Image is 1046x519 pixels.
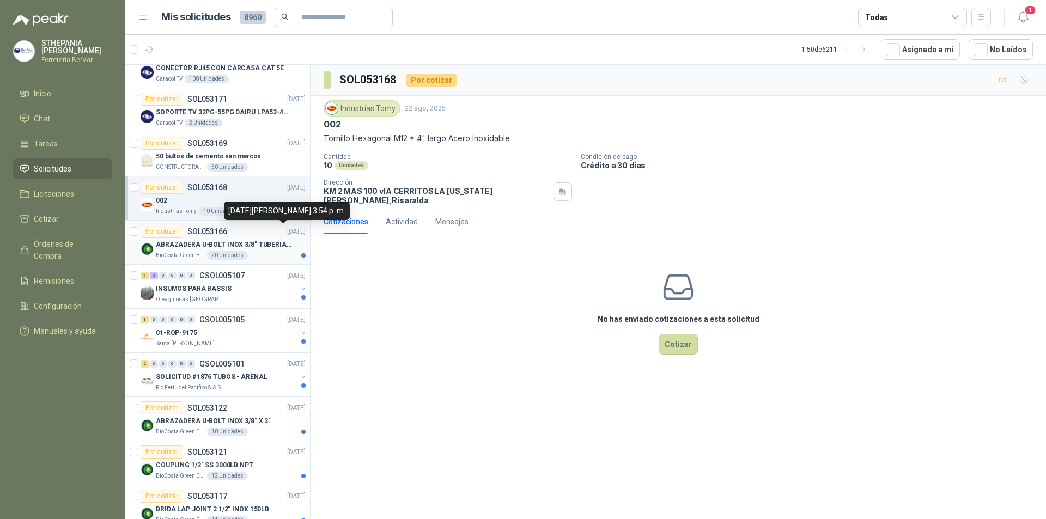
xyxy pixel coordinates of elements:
img: Company Logo [141,198,154,211]
a: Por cotizarSOL053121[DATE] Company LogoCOUPLING 1/2" SS 3000LB NPTBioCosta Green Energy S.A.S12 U... [125,441,310,485]
p: Caracol TV [156,119,183,127]
div: 0 [187,316,195,323]
div: 0 [159,272,167,279]
span: Configuración [34,300,82,312]
span: Inicio [34,88,51,100]
div: 0 [159,316,167,323]
p: BRIDA LAP JOINT 2 1/2" INOX 150LB [156,504,269,515]
div: Por cotizar [141,401,183,414]
img: Company Logo [141,66,154,79]
p: SOL053171 [187,95,227,103]
a: Por cotizarSOL053172[DATE] Company LogoCONECTOR RJ45 CON CARCASA CAT 5ECaracol TV100 Unidades [125,44,310,88]
div: Por cotizar [406,74,457,87]
div: Unidades [335,161,368,170]
div: 100 Unidades [185,75,229,83]
p: [DATE] [287,271,306,281]
p: SOL053166 [187,228,227,235]
h3: No has enviado cotizaciones a esta solicitud [598,313,759,325]
p: Crédito a 30 días [581,161,1042,170]
a: 2 0 0 0 0 0 GSOL005101[DATE] Company LogoSOLICITUD #1876 TUBOS - ARENALRio Fertil del Pacífico S.... [141,357,308,392]
div: 20 Unidades [207,251,248,260]
div: 10 Unidades [207,428,248,436]
p: 002 [324,119,340,130]
a: Solicitudes [13,158,112,179]
div: 0 [168,316,177,323]
p: KM 2 MAS 100 vIA CERRITOS LA [US_STATE] [PERSON_NAME] , Risaralda [324,186,549,205]
img: Company Logo [14,41,34,62]
a: Por cotizarSOL053171[DATE] Company LogoSOPORTE TV 32PG-55PG DAIRU LPA52-446KIT2Caracol TV2 Unidades [125,88,310,132]
div: 2 Unidades [185,119,222,127]
p: [DATE] [287,359,306,369]
img: Company Logo [141,375,154,388]
p: ABRAZADERA U-BOLT INOX 3/8" X 3" [156,416,271,426]
span: Manuales y ayuda [34,325,96,337]
p: Rio Fertil del Pacífico S.A.S. [156,383,222,392]
div: Por cotizar [141,490,183,503]
div: 0 [168,272,177,279]
img: Company Logo [141,110,154,123]
p: [DATE] [287,491,306,502]
p: [DATE] [287,315,306,325]
div: 0 [178,316,186,323]
p: INSUMOS PARA BASSIS [156,284,232,294]
img: Company Logo [141,463,154,476]
button: 1 [1013,8,1033,27]
p: SOL053122 [187,404,227,412]
p: [DATE] [287,138,306,149]
p: [DATE] [287,227,306,237]
button: No Leídos [969,39,1033,60]
span: Remisiones [34,275,74,287]
p: 22 ago, 2025 [405,103,446,114]
div: 1 - 50 de 6211 [801,41,872,58]
a: 1 0 0 0 0 0 GSOL005105[DATE] Company Logo01-RQP-9175Santa [PERSON_NAME] [141,313,308,348]
div: 0 [178,360,186,368]
h1: Mis solicitudes [161,9,231,25]
div: Cotizaciones [324,216,368,228]
p: BioCosta Green Energy S.A.S [156,251,205,260]
img: Company Logo [141,286,154,300]
p: SOL053117 [187,492,227,500]
p: SOL053169 [187,139,227,147]
div: Por cotizar [141,445,183,459]
p: Dirección [324,179,549,186]
div: Por cotizar [141,225,183,238]
a: Por cotizarSOL053122[DATE] Company LogoABRAZADERA U-BOLT INOX 3/8" X 3"BioCosta Green Energy S.A.... [125,397,310,441]
div: 12 Unidades [207,472,248,480]
div: Por cotizar [141,137,183,150]
a: Por cotizarSOL053168[DATE] Company Logo002Industrias Tomy10 Unidades [125,176,310,221]
p: Industrias Tomy [156,207,197,216]
p: SOPORTE TV 32PG-55PG DAIRU LPA52-446KIT2 [156,107,291,118]
div: 0 [150,316,158,323]
a: Órdenes de Compra [13,234,112,266]
a: Tareas [13,133,112,154]
img: Company Logo [141,419,154,432]
p: ABRAZADERA U-BOLT INOX 3/8" TUBERIA 4" [156,240,291,250]
span: Órdenes de Compra [34,238,102,262]
a: Cotizar [13,209,112,229]
span: Solicitudes [34,163,71,175]
button: Asignado a mi [881,39,960,60]
span: Tareas [34,138,58,150]
p: GSOL005105 [199,316,245,323]
p: Tornillo Hexagonal M12 * 4" largo Acero Inoxidable [324,132,1033,144]
button: Cotizar [659,334,698,355]
p: SOL053121 [187,448,227,456]
p: SOLICITUD #1876 TUBOS - ARENAL [156,372,267,382]
p: Cantidad [324,153,572,161]
p: Caracol TV [156,75,183,83]
div: 2 [141,360,149,368]
div: 0 [178,272,186,279]
span: Licitaciones [34,188,74,200]
div: 0 [187,272,195,279]
a: Manuales y ayuda [13,321,112,341]
img: Company Logo [141,154,154,167]
p: STHEPANIA [PERSON_NAME] [41,39,112,54]
span: Chat [34,113,50,125]
a: Licitaciones [13,184,112,204]
p: CONECTOR RJ45 CON CARCASA CAT 5E [156,63,284,74]
div: 0 [159,360,167,368]
p: [DATE] [287,447,306,457]
p: Oleaginosas [GEOGRAPHIC_DATA][PERSON_NAME] [156,295,224,304]
p: 50 bultos de cemento san marcos [156,151,261,162]
span: Cotizar [34,213,59,225]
